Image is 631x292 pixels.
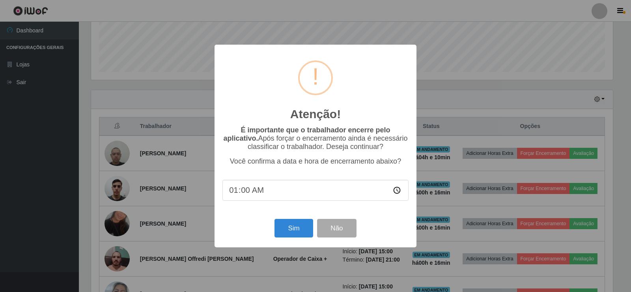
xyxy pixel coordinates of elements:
[317,219,356,237] button: Não
[223,126,390,142] b: É importante que o trabalhador encerre pelo aplicativo.
[274,219,313,237] button: Sim
[222,157,409,166] p: Você confirma a data e hora de encerramento abaixo?
[290,107,341,121] h2: Atenção!
[222,126,409,151] p: Após forçar o encerramento ainda é necessário classificar o trabalhador. Deseja continuar?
